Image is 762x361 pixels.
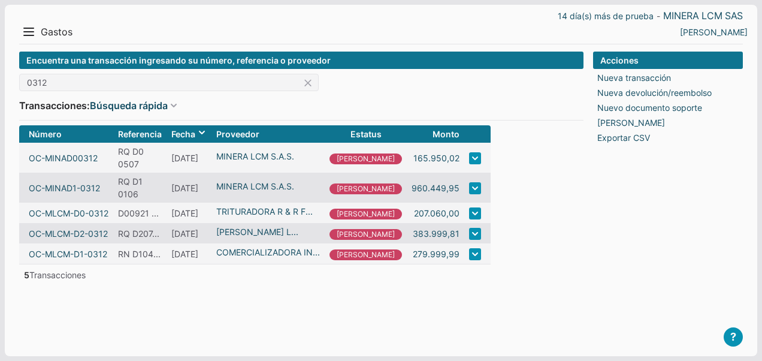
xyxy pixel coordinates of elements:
[24,270,29,280] span: 5
[413,152,459,164] a: 165.950,02
[216,205,320,218] a: TRITURADORA R & R F...
[663,10,743,22] a: MINERA LCM SAS
[329,249,402,260] i: [PERSON_NAME]
[113,243,167,264] td: RN D10419 CALIBRACIÓN DE MONITORES
[597,101,702,114] a: Nuevo documento soporte
[113,125,167,143] th: Referencia
[113,223,167,243] td: RQ D20701 INSTALACION INTERNA DE TEL
[558,10,654,22] a: 14 día(s) más de prueba
[412,182,459,194] a: 960.449,95
[167,243,211,264] td: [DATE]
[113,173,167,203] td: RQ D1 0106
[593,52,743,69] div: Acciones
[597,71,671,84] a: Nueva transacción
[216,225,320,238] a: [PERSON_NAME] L...
[407,125,464,143] th: Monto
[167,125,211,143] th: Fecha
[29,248,107,260] a: OC-MLCM-D1-0312
[19,22,38,41] button: Menu
[414,207,459,219] a: 207.060,00
[19,52,583,69] div: Encuentra una transacción ingresando su número, referencia o proveedor
[90,98,168,113] a: Búsqueda rápida
[167,223,211,243] td: [DATE]
[167,173,211,203] td: [DATE]
[329,183,402,194] i: [PERSON_NAME]
[29,152,98,164] a: OC-MINAD00312
[216,246,320,258] a: COMERCIALIZADORA IN...
[329,209,402,219] i: [PERSON_NAME]
[19,125,113,143] th: Número
[113,143,167,173] td: RQ D0 0507
[216,150,320,163] a: MINERA LCM S.A.S.
[41,26,72,38] span: Gastos
[113,203,167,223] td: D00921 MATERIALES PARA CUNETA PERIME
[329,229,402,240] i: [PERSON_NAME]
[329,154,402,164] i: [PERSON_NAME]
[413,248,459,260] a: 279.999,99
[413,227,459,240] a: 383.999,81
[597,131,650,144] a: Exportar CSV
[167,203,211,223] td: [DATE]
[19,269,86,281] div: Transacciones
[19,74,319,91] input: Presiona enter para buscar
[211,125,325,143] th: Proveedor
[29,227,108,240] a: OC-MLCM-D2-0312
[724,327,743,347] button: ?
[325,125,407,143] th: Estatus
[167,143,211,173] td: [DATE]
[29,182,100,194] a: OC-MINAD1-0312
[657,13,660,20] span: -
[19,96,583,115] div: Transacciones:
[216,180,320,192] a: MINERA LCM S.A.S.
[597,86,712,99] a: Nueva devolución/reembolso
[680,26,748,38] a: ALEJANDRA RAMIREZ RAMIREZ
[597,116,665,129] a: [PERSON_NAME]
[29,207,108,219] a: OC-MLCM-D0-0312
